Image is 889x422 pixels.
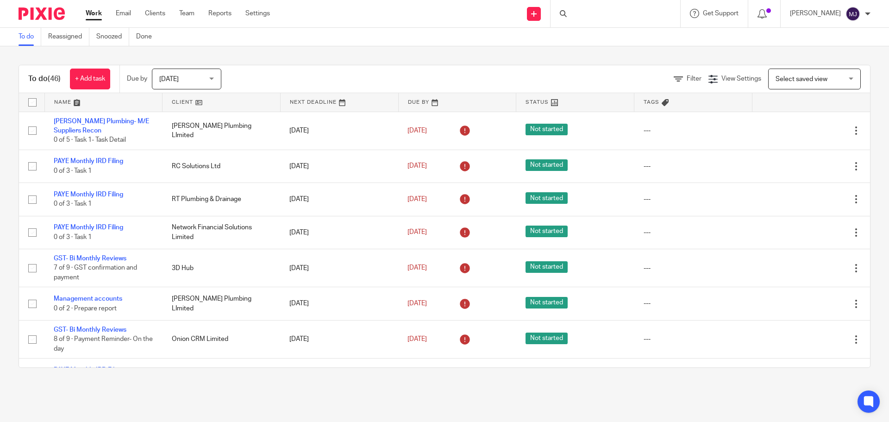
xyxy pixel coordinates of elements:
img: Pixie [19,7,65,20]
span: (46) [48,75,61,82]
span: Not started [526,226,568,237]
img: svg%3E [845,6,860,21]
span: Not started [526,192,568,204]
span: [DATE] [407,229,427,236]
td: Network Financial Solutions Limited [163,216,281,249]
td: [DATE] [280,112,398,150]
span: Not started [526,333,568,344]
span: Tags [644,100,659,105]
a: PAYE Monthly IRD Filing [54,224,123,231]
span: Filter [687,76,701,82]
span: Not started [526,124,568,135]
span: 0 of 3 · Task 1 [54,201,92,207]
span: 0 of 2 · Prepare report [54,305,117,312]
a: Work [86,9,102,18]
div: --- [644,195,743,204]
td: [PERSON_NAME] Plumbing LImited [163,112,281,150]
span: Not started [526,261,568,273]
div: --- [644,334,743,344]
td: [DATE] [280,359,398,391]
span: 7 of 9 · GST confirmation and payment [54,265,137,281]
td: [DATE] [280,249,398,287]
span: Select saved view [776,76,827,82]
td: [PERSON_NAME] Plumbing LImited [163,287,281,320]
td: Onion CRM Limited [163,320,281,358]
span: Not started [526,159,568,171]
div: --- [644,228,743,237]
span: 0 of 3 · Task 1 [54,234,92,240]
a: Reports [208,9,232,18]
span: Get Support [703,10,739,17]
a: Management accounts [54,296,122,302]
span: 8 of 9 · Payment Reminder- On the day [54,336,153,352]
td: RT Plumbing & Drainage [163,183,281,216]
p: Due by [127,74,147,83]
span: Not started [526,297,568,309]
a: GST- Bi Monthly Reviews [54,255,126,262]
a: Team [179,9,194,18]
span: [DATE] [407,196,427,202]
span: View Settings [721,76,761,82]
td: 3D Hub [163,249,281,287]
a: Done [136,28,159,46]
div: --- [644,162,743,171]
td: [DATE] [280,216,398,249]
span: [DATE] [407,336,427,342]
a: GST- Bi Monthly Reviews [54,327,126,333]
span: [DATE] [407,163,427,170]
span: [DATE] [407,127,427,134]
div: --- [644,299,743,308]
a: [PERSON_NAME] Plumbing- M/E Suppliers Recon [54,118,149,134]
a: To do [19,28,41,46]
div: --- [644,126,743,135]
div: --- [644,264,743,273]
span: [DATE] [159,76,179,82]
a: PAYE Monthly IRD Filing [54,191,123,198]
td: [DATE] [280,287,398,320]
span: [DATE] [407,265,427,271]
span: [DATE] [407,300,427,307]
span: 0 of 3 · Task 1 [54,168,92,174]
td: [DATE] [280,150,398,183]
a: + Add task [70,69,110,89]
span: 0 of 5 · Task 1- Task Detail [54,137,126,143]
td: [DATE] [280,183,398,216]
a: PAYE Monthly IRD Filing [54,158,123,164]
td: [DATE] [280,320,398,358]
a: Settings [245,9,270,18]
p: [PERSON_NAME] [790,9,841,18]
a: PAYE Monthly IRD Filing [54,367,123,373]
a: Snoozed [96,28,129,46]
a: Clients [145,9,165,18]
td: 3D Hub [163,359,281,391]
a: Email [116,9,131,18]
a: Reassigned [48,28,89,46]
h1: To do [28,74,61,84]
td: RC Solutions Ltd [163,150,281,183]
